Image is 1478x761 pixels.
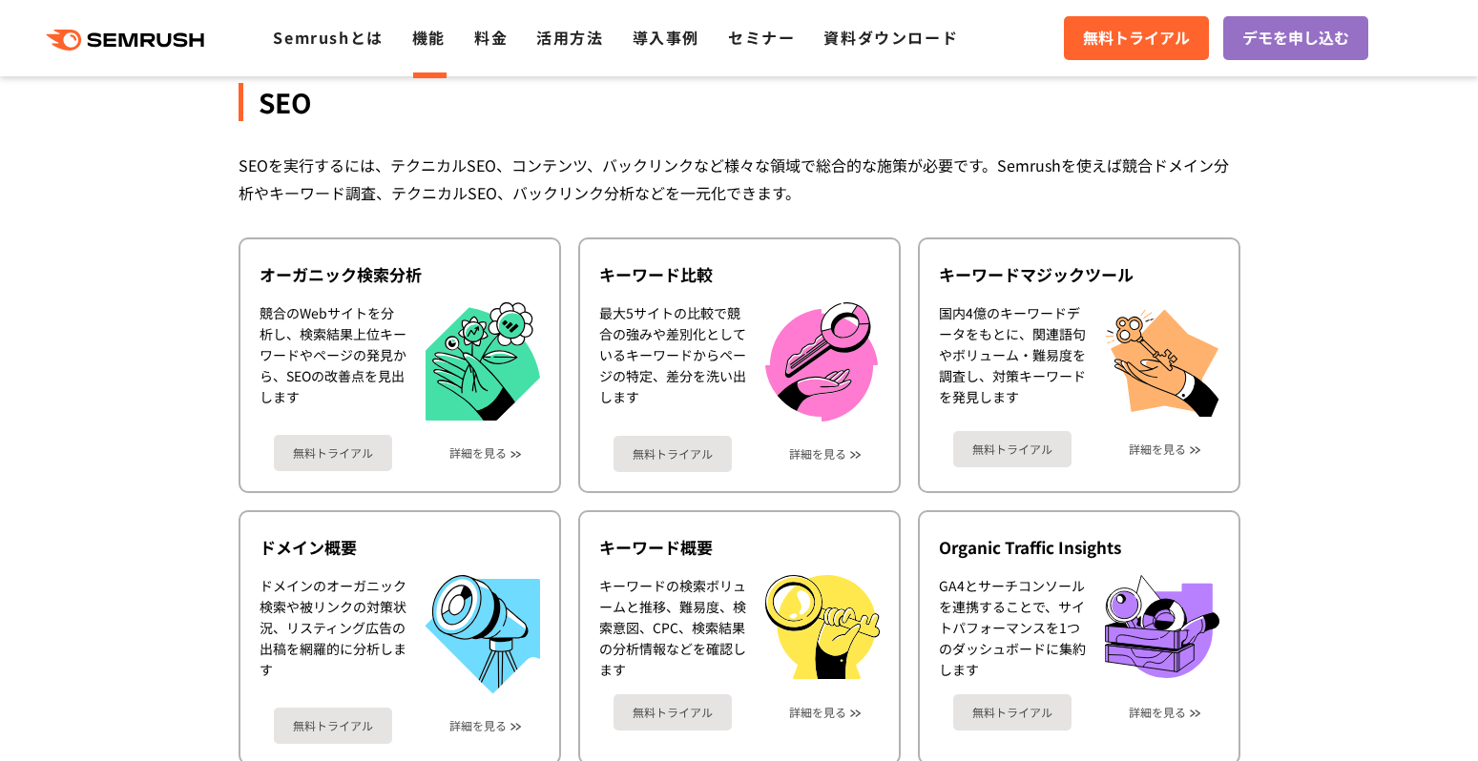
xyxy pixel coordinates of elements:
[449,446,507,460] a: 詳細を見る
[274,435,392,471] a: 無料トライアル
[939,263,1219,286] div: キーワードマジックツール
[765,302,878,422] img: キーワード比較
[1105,302,1219,417] img: キーワードマジックツール
[260,575,406,693] div: ドメインのオーガニック検索や被リンクの対策状況、リスティング広告の出稿を網羅的に分析します
[239,83,1240,121] div: SEO
[1083,26,1190,51] span: 無料トライアル
[633,26,699,49] a: 導入事例
[273,26,383,49] a: Semrushとは
[599,302,746,422] div: 最大5サイトの比較で競合の強みや差別化としているキーワードからページの特定、差分を洗い出します
[599,536,880,559] div: キーワード概要
[728,26,795,49] a: セミナー
[599,263,880,286] div: キーワード比較
[260,536,540,559] div: ドメイン概要
[474,26,508,49] a: 料金
[823,26,958,49] a: 資料ダウンロード
[1223,16,1368,60] a: デモを申し込む
[939,536,1219,559] div: Organic Traffic Insights
[536,26,603,49] a: 活用方法
[1129,442,1186,456] a: 詳細を見る
[426,575,540,693] img: ドメイン概要
[412,26,446,49] a: 機能
[614,694,732,730] a: 無料トライアル
[789,447,846,461] a: 詳細を見る
[939,302,1086,417] div: 国内4億のキーワードデータをもとに、関連語句やボリューム・難易度を調査し、対策キーワードを発見します
[953,431,1072,467] a: 無料トライアル
[1064,16,1209,60] a: 無料トライアル
[953,694,1072,730] a: 無料トライアル
[614,436,732,472] a: 無料トライアル
[599,575,746,680] div: キーワードの検索ボリュームと推移、難易度、検索意図、CPC、検索結果の分析情報などを確認します
[239,152,1240,207] div: SEOを実行するには、テクニカルSEO、コンテンツ、バックリンクなど様々な領域で総合的な施策が必要です。Semrushを使えば競合ドメイン分析やキーワード調査、テクニカルSEO、バックリンク分析...
[274,708,392,744] a: 無料トライアル
[260,302,406,422] div: 競合のWebサイトを分析し、検索結果上位キーワードやページの発見から、SEOの改善点を見出します
[789,706,846,719] a: 詳細を見る
[1242,26,1349,51] span: デモを申し込む
[426,302,540,422] img: オーガニック検索分析
[449,719,507,732] a: 詳細を見る
[1129,706,1186,719] a: 詳細を見る
[1105,575,1219,678] img: Organic Traffic Insights
[939,575,1086,680] div: GA4とサーチコンソールを連携することで、サイトパフォーマンスを1つのダッシュボードに集約します
[260,263,540,286] div: オーガニック検索分析
[765,575,880,679] img: キーワード概要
